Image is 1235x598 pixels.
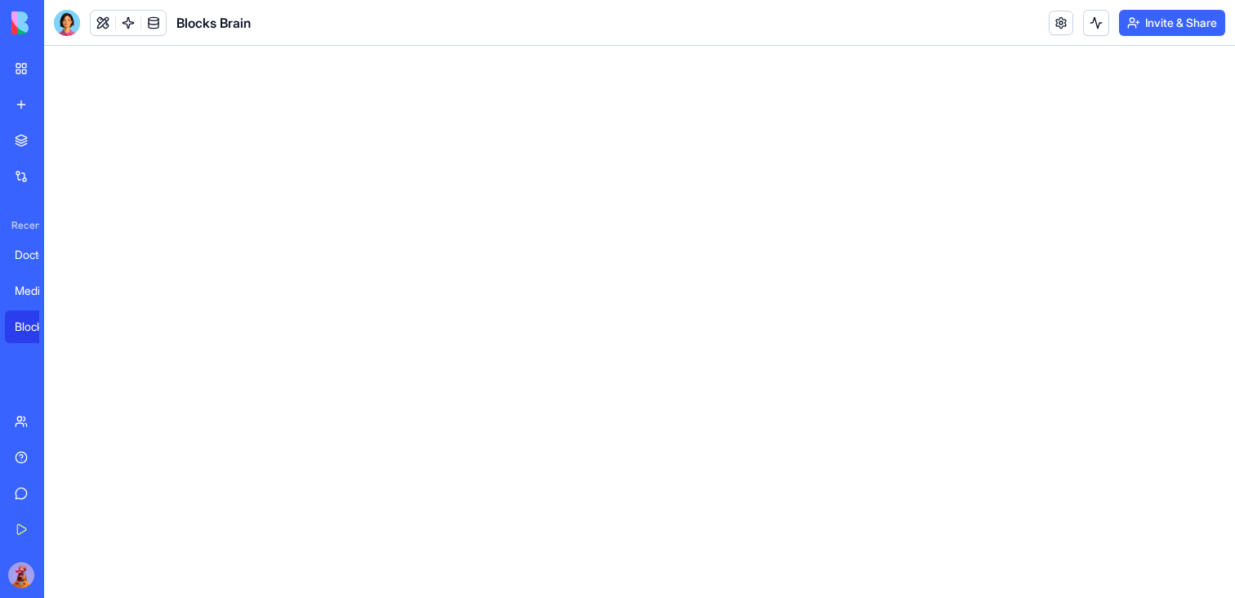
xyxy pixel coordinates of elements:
[5,219,39,232] span: Recent
[11,11,113,34] img: logo
[176,13,251,33] span: Blocks Brain
[5,310,70,343] a: Blocks Brain
[15,283,60,299] div: Medical Shift Manager
[1119,10,1225,36] button: Invite & Share
[15,319,60,335] div: Blocks Brain
[8,562,34,588] img: Kuku_Large_sla5px.png
[5,274,70,307] a: Medical Shift Manager
[15,247,60,263] div: Doctor Shift Manager
[5,239,70,271] a: Doctor Shift Manager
